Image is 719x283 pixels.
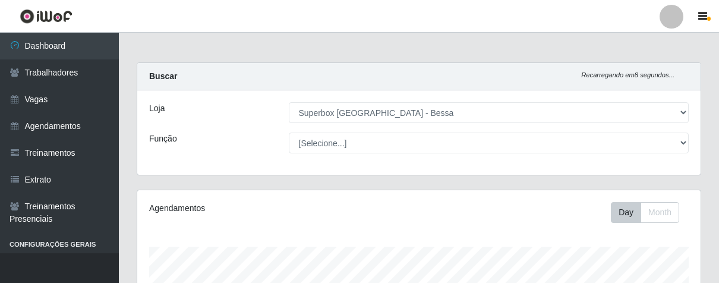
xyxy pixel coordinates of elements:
div: First group [611,202,679,223]
i: Recarregando em 8 segundos... [581,71,674,78]
img: CoreUI Logo [20,9,72,24]
button: Month [641,202,679,223]
button: Day [611,202,641,223]
div: Agendamentos [149,202,364,215]
label: Função [149,133,177,145]
label: Loja [149,102,165,115]
strong: Buscar [149,71,177,81]
div: Toolbar with button groups [611,202,689,223]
